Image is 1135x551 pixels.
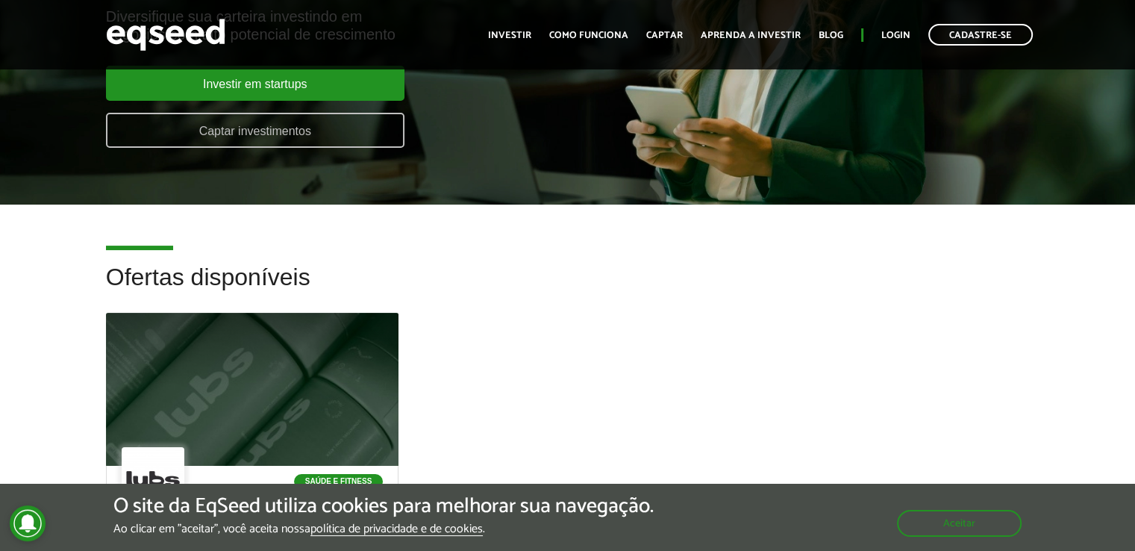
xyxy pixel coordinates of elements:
[488,31,531,40] a: Investir
[881,31,910,40] a: Login
[106,264,1030,313] h2: Ofertas disponíveis
[113,522,654,536] p: Ao clicar em "aceitar", você aceita nossa .
[113,495,654,518] h5: O site da EqSeed utiliza cookies para melhorar sua navegação.
[310,523,483,536] a: política de privacidade e de cookies
[701,31,801,40] a: Aprenda a investir
[819,31,843,40] a: Blog
[106,66,404,101] a: Investir em startups
[897,510,1022,537] button: Aceitar
[549,31,628,40] a: Como funciona
[294,474,383,489] p: Saúde e Fitness
[646,31,683,40] a: Captar
[928,24,1033,46] a: Cadastre-se
[106,113,404,148] a: Captar investimentos
[106,15,225,55] img: EqSeed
